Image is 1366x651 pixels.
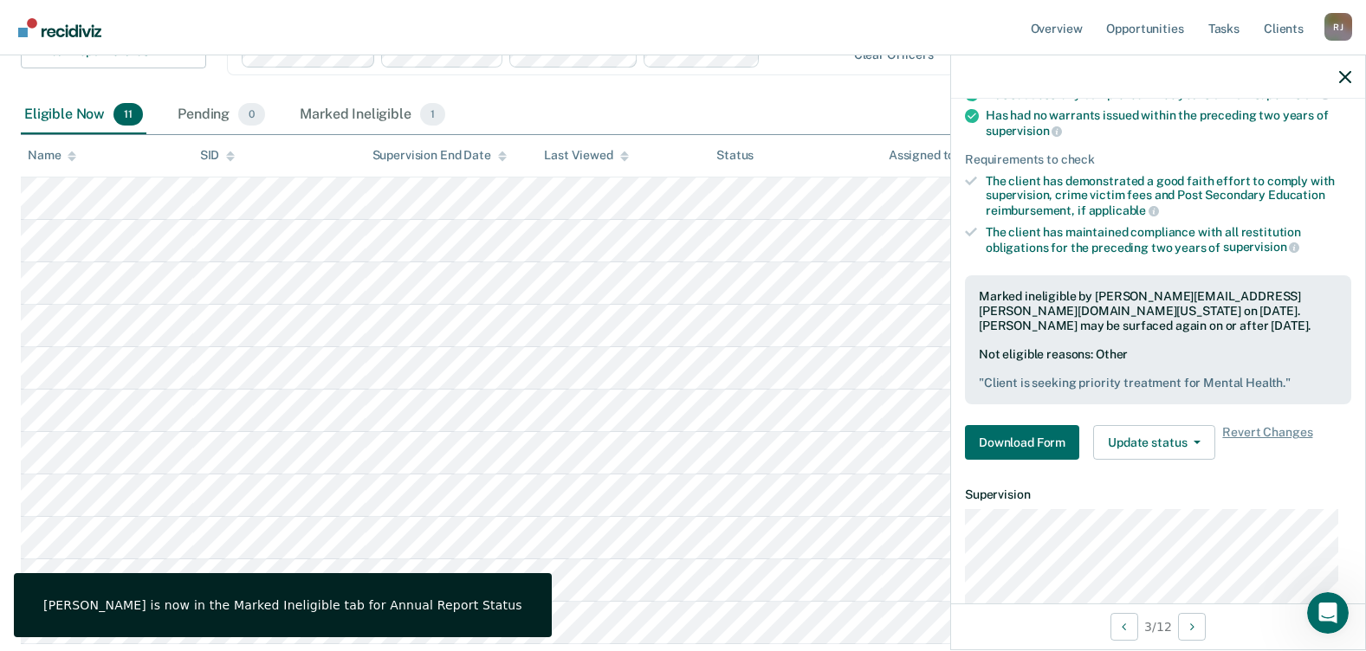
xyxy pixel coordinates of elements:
[965,425,1079,460] button: Download Form
[965,152,1351,167] div: Requirements to check
[986,225,1351,255] div: The client has maintained compliance with all restitution obligations for the preceding two years of
[420,103,445,126] span: 1
[174,96,269,134] div: Pending
[979,376,1337,390] pre: " Client is seeking priority treatment for Mental Health. "
[716,148,754,163] div: Status
[113,103,143,126] span: 11
[986,174,1351,218] div: The client has demonstrated a good faith effort to comply with supervision, crime victim fees and...
[544,148,628,163] div: Last Viewed
[43,597,522,613] div: [PERSON_NAME] is now in the Marked Ineligible tab for Annual Report Status
[238,103,265,126] span: 0
[296,96,449,134] div: Marked Ineligible
[979,289,1337,332] div: Marked ineligible by [PERSON_NAME][EMAIL_ADDRESS][PERSON_NAME][DOMAIN_NAME][US_STATE] on [DATE]. ...
[1223,240,1299,254] span: supervision
[965,487,1351,502] dt: Supervision
[18,18,101,37] img: Recidiviz
[951,603,1365,649] div: 3 / 12
[1222,425,1312,460] span: Revert Changes
[965,425,1086,460] a: Navigate to form link
[986,108,1351,138] div: Has had no warrants issued within the preceding two years of
[889,148,970,163] div: Assigned to
[1178,613,1206,641] button: Next Opportunity
[1324,13,1352,41] button: Profile dropdown button
[986,124,1062,138] span: supervision
[1110,613,1138,641] button: Previous Opportunity
[979,347,1337,390] div: Not eligible reasons: Other
[1089,203,1159,217] span: applicable
[1093,425,1215,460] button: Update status
[1254,87,1330,101] span: supervision
[200,148,236,163] div: SID
[21,96,146,134] div: Eligible Now
[372,148,507,163] div: Supervision End Date
[1324,13,1352,41] div: R J
[28,148,76,163] div: Name
[1307,592,1349,634] iframe: Intercom live chat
